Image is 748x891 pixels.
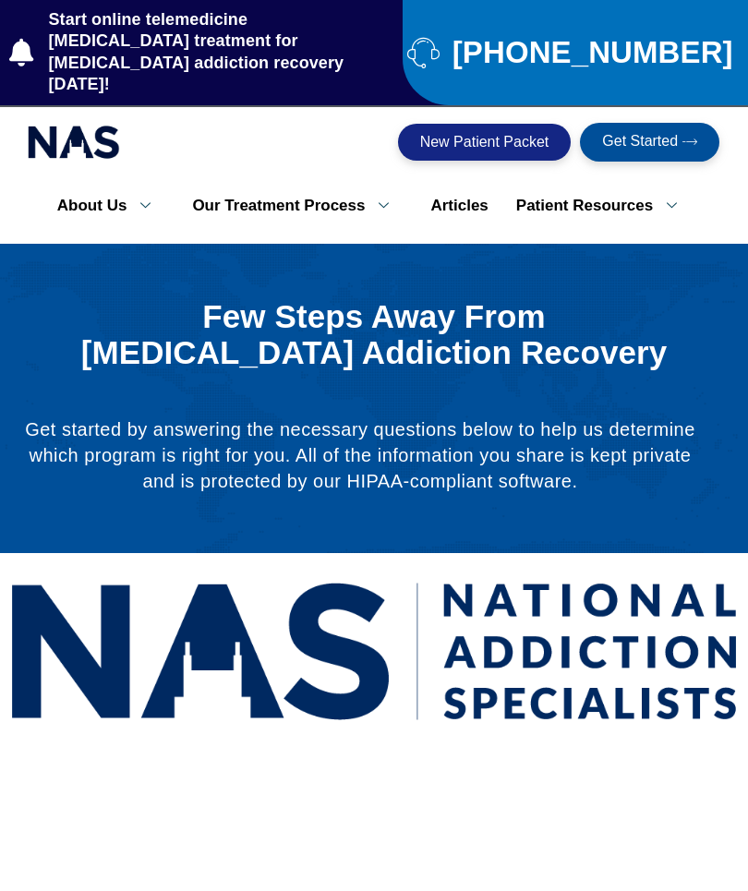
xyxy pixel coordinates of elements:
[18,416,702,494] p: Get started by answering the necessary questions below to help us determine which program is righ...
[420,135,549,150] span: New Patient Packet
[9,9,389,96] a: Start online telemedicine [MEDICAL_DATA] treatment for [MEDICAL_DATA] addiction recovery [DATE]!
[28,121,120,163] img: national addiction specialists online suboxone clinic - logo
[9,562,739,740] img: National Addiction Specialists
[416,187,501,225] a: Articles
[43,187,179,225] a: About Us
[398,124,572,161] a: New Patient Packet
[178,187,416,225] a: Our Treatment Process
[65,299,683,370] h1: Few Steps Away From [MEDICAL_DATA] Addiction Recovery
[44,9,389,96] span: Start online telemedicine [MEDICAL_DATA] treatment for [MEDICAL_DATA] addiction recovery [DATE]!
[580,123,719,162] a: Get Started
[602,134,678,151] span: Get Started
[448,42,733,63] span: [PHONE_NUMBER]
[407,36,741,68] a: [PHONE_NUMBER]
[502,187,705,225] a: Patient Resources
